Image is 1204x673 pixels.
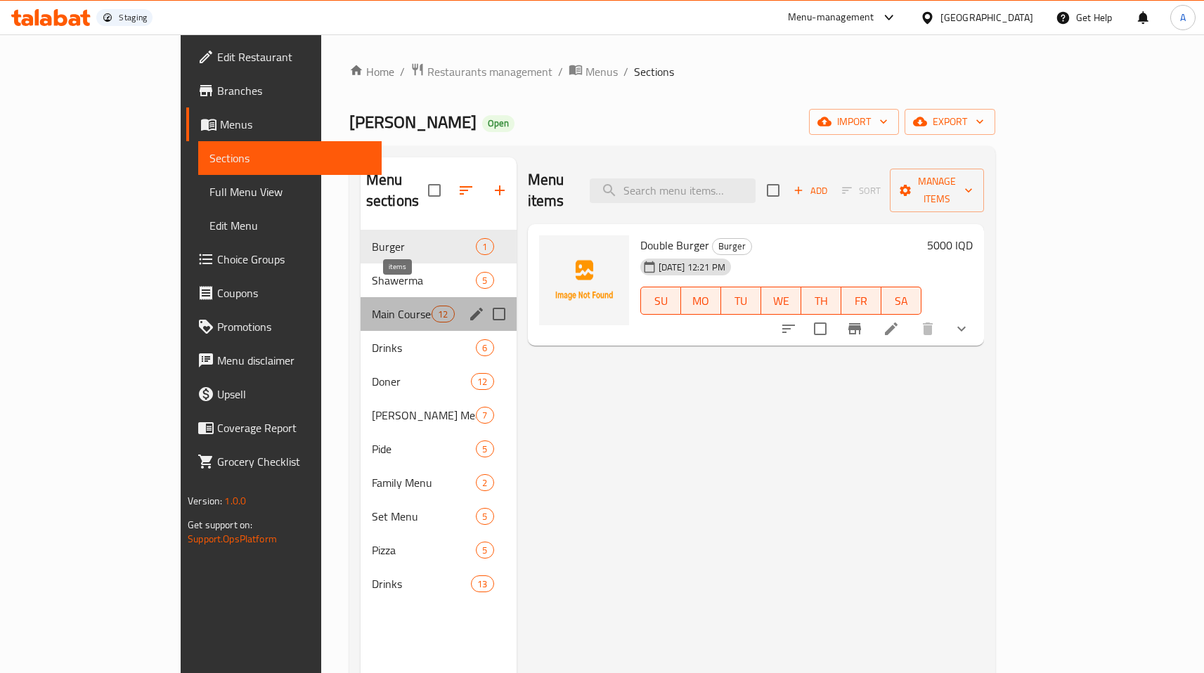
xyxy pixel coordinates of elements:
div: Open [482,115,514,132]
div: items [476,272,493,289]
li: / [623,63,628,80]
div: Pide5 [361,432,517,466]
input: search [590,178,756,203]
div: [GEOGRAPHIC_DATA] [940,10,1033,25]
div: Family Menu2 [361,466,517,499]
span: Add [791,183,829,199]
span: 5 [477,544,493,557]
span: Drinks [372,339,477,356]
div: items [476,474,493,491]
a: Edit Restaurant [186,40,382,74]
a: Coupons [186,276,382,310]
div: items [471,575,493,592]
span: [PERSON_NAME] [349,106,477,138]
span: Doner [372,373,471,390]
div: items [476,508,493,525]
a: Choice Groups [186,242,382,276]
span: Double Burger [640,235,709,256]
span: Edit Menu [209,217,370,234]
button: MO [681,287,721,315]
button: export [905,109,995,135]
div: Staging [119,12,147,23]
span: Sections [209,150,370,166]
span: 1 [477,240,493,254]
div: Set Menu [372,508,477,525]
span: Promotions [217,318,370,335]
span: Family Menu [372,474,477,491]
span: Coupons [217,285,370,301]
span: export [916,113,984,131]
span: Open [482,117,514,129]
a: Upsell [186,377,382,411]
span: 1.0.0 [224,492,246,510]
button: TH [801,287,841,315]
span: SU [647,291,675,311]
div: items [476,542,493,558]
div: Pide [372,440,477,457]
span: 6 [477,341,493,355]
img: Double Burger [539,235,629,325]
span: 5 [477,443,493,456]
div: Drinks13 [361,567,517,601]
h2: Menu sections [366,169,428,211]
span: Add item [788,180,833,202]
a: Sections [198,141,382,175]
button: Add section [483,174,517,207]
span: 7 [477,409,493,422]
h6: 5000 IQD [927,235,973,255]
div: Pizza5 [361,533,517,567]
a: Edit Menu [198,209,382,242]
button: SU [640,287,681,315]
span: Restaurants management [427,63,552,80]
span: 12 [472,375,493,388]
button: SA [881,287,921,315]
svg: Show Choices [953,320,970,337]
div: Shawerma5 [361,263,517,297]
span: 5 [477,510,493,523]
span: Main Courses [372,306,432,322]
a: Branches [186,74,382,107]
span: 2 [477,476,493,490]
a: Menus [569,63,618,81]
button: import [809,109,899,135]
a: Edit menu item [883,320,900,337]
span: Choice Groups [217,251,370,268]
span: WE [767,291,796,311]
button: sort-choices [772,312,805,346]
div: items [476,238,493,255]
button: Add [788,180,833,202]
button: show more [945,312,978,346]
span: Grocery Checklist [217,453,370,470]
span: Menu disclaimer [217,352,370,369]
a: Menu disclaimer [186,344,382,377]
span: A [1180,10,1186,25]
div: items [476,440,493,457]
div: Drinks6 [361,331,517,365]
span: Branches [217,82,370,99]
div: Doner Meals [372,407,477,424]
span: [DATE] 12:21 PM [653,261,731,274]
div: Doner12 [361,365,517,398]
div: Menu-management [788,9,874,26]
div: items [471,373,493,390]
div: Burger1 [361,230,517,263]
div: Drinks [372,575,471,592]
a: Coverage Report [186,411,382,445]
span: Full Menu View [209,183,370,200]
span: Burger [372,238,477,255]
div: items [476,407,493,424]
div: Main Courses12edit [361,297,517,331]
div: [PERSON_NAME] Meals7 [361,398,517,432]
li: / [400,63,405,80]
div: items [476,339,493,356]
span: [PERSON_NAME] Meals [372,407,477,424]
button: delete [911,312,945,346]
li: / [558,63,563,80]
span: SA [887,291,916,311]
button: FR [841,287,881,315]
